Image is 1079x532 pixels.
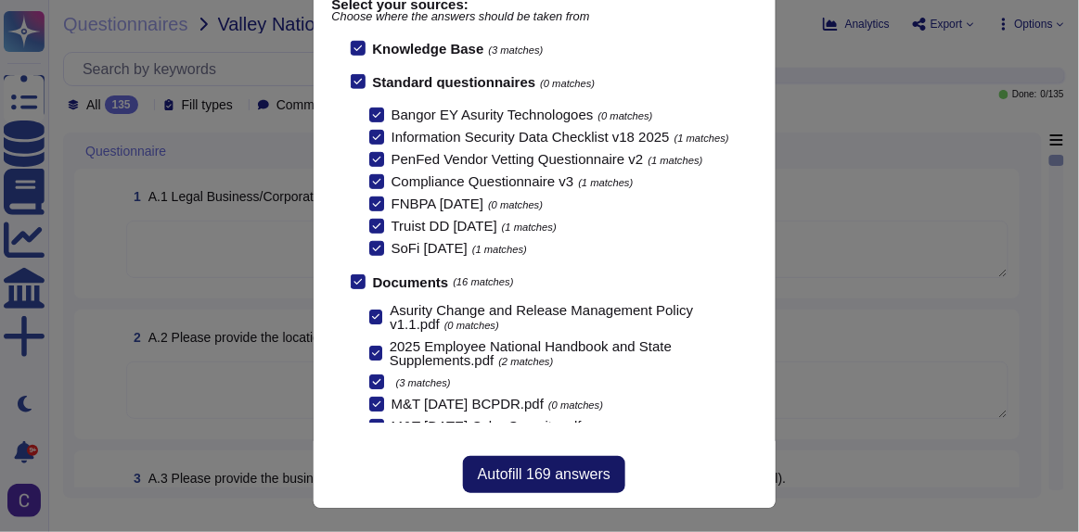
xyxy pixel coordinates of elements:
[373,41,484,57] b: Knowledge Base
[392,218,497,234] span: Truist DD [DATE]
[392,196,483,211] span: FNBPA [DATE]
[392,107,594,122] span: Bangor EY Asurity Technologoes
[392,396,544,412] span: M&T [DATE] BCPDR.pdf
[540,78,595,89] span: (0 matches)
[392,418,582,434] span: M&T [DATE] CyberSecurity.pdf
[478,467,610,482] span: Autofill 169 answers
[578,177,633,188] span: (1 matches)
[396,377,451,388] span: (3 matches)
[373,74,536,90] b: Standard questionnaires
[444,320,499,331] span: (0 matches)
[489,44,544,56] span: (3 matches)
[472,244,527,255] span: (1 matches)
[548,399,603,411] span: (0 matches)
[392,151,644,167] span: PenFed Vendor Vetting Questionnaire v2
[648,155,702,166] span: (1 matches)
[392,240,468,256] span: SoFi [DATE]
[392,129,670,145] span: Information Security Data Checklist v18 2025
[498,356,553,367] span: (2 matches)
[502,222,557,233] span: (1 matches)
[392,173,574,189] span: Compliance Questionnaire v3
[332,11,757,23] span: Choose where the answers should be taken from
[390,302,693,332] span: Asurity Change and Release Management Policy v1.1.pdf
[373,275,449,289] b: Documents
[586,422,641,433] span: (4 matches)
[674,133,729,144] span: (1 matches)
[453,277,513,287] span: (16 matches)
[597,110,652,121] span: (0 matches)
[463,456,625,493] button: Autofill 169 answers
[390,338,672,368] span: 2025 Employee National Handbook and State Supplements.pdf
[488,199,543,210] span: (0 matches)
